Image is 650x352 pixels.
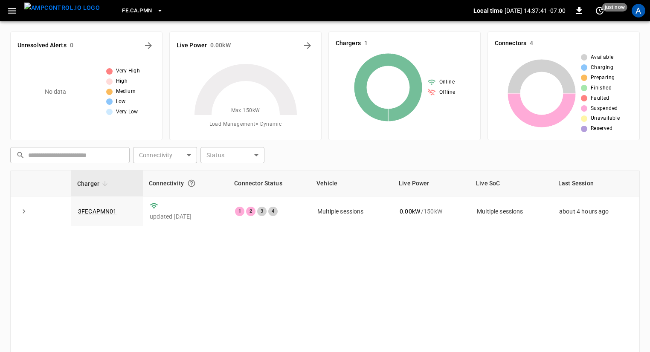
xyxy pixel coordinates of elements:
[116,108,138,116] span: Very Low
[228,170,310,196] th: Connector Status
[591,94,609,103] span: Faulted
[235,207,244,216] div: 1
[122,6,152,16] span: FE.CA.PMN
[591,74,615,82] span: Preparing
[301,39,314,52] button: Energy Overview
[70,41,73,50] h6: 0
[45,87,67,96] p: No data
[495,39,526,48] h6: Connectors
[400,207,463,216] div: / 150 kW
[149,176,222,191] div: Connectivity
[17,41,67,50] h6: Unresolved Alerts
[231,107,260,115] span: Max. 150 kW
[310,170,393,196] th: Vehicle
[142,39,155,52] button: All Alerts
[24,3,100,13] img: ampcontrol.io logo
[530,39,533,48] h6: 4
[336,39,361,48] h6: Chargers
[591,84,612,92] span: Finished
[393,170,470,196] th: Live Power
[591,104,618,113] span: Suspended
[209,120,282,129] span: Load Management = Dynamic
[78,208,117,215] a: 3FECAPMN01
[602,3,627,12] span: just now
[116,87,136,96] span: Medium
[77,179,110,189] span: Charger
[364,39,368,48] h6: 1
[591,114,620,123] span: Unavailable
[310,196,393,226] td: Multiple sessions
[632,4,645,17] div: profile-icon
[177,41,207,50] h6: Live Power
[150,212,221,221] p: updated [DATE]
[552,196,639,226] td: about 4 hours ago
[210,41,231,50] h6: 0.00 kW
[439,78,455,87] span: Online
[439,88,456,97] span: Offline
[591,63,613,72] span: Charging
[552,170,639,196] th: Last Session
[470,170,552,196] th: Live SoC
[116,77,128,86] span: High
[268,207,278,216] div: 4
[505,6,566,15] p: [DATE] 14:37:41 -07:00
[184,176,199,191] button: Connection between the charger and our software.
[17,205,30,218] button: expand row
[116,98,126,106] span: Low
[400,207,420,216] p: 0.00 kW
[470,196,552,226] td: Multiple sessions
[591,53,614,62] span: Available
[591,124,612,133] span: Reserved
[473,6,503,15] p: Local time
[246,207,255,216] div: 2
[116,67,140,75] span: Very High
[593,4,606,17] button: set refresh interval
[257,207,267,216] div: 3
[119,3,166,19] button: FE.CA.PMN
